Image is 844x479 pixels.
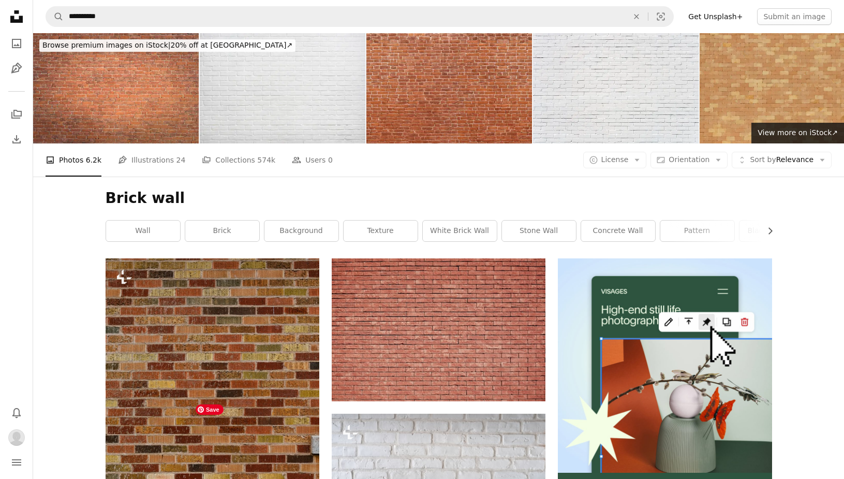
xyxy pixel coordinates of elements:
a: background [264,221,338,241]
span: Browse premium images on iStock | [42,41,170,49]
a: Illustrations [6,58,27,79]
a: Get Unsplash+ [682,8,749,25]
button: Sort byRelevance [732,152,832,168]
a: Collections [6,104,27,125]
img: Abstract red brick wall panoramic background [366,33,532,143]
span: 0 [328,154,333,166]
img: brown concrete brick [332,258,545,401]
button: Clear [625,7,648,26]
a: Download History [6,129,27,150]
span: 20% off at [GEOGRAPHIC_DATA] ↗ [42,41,292,49]
span: Orientation [669,155,709,164]
a: brown concrete brick [332,325,545,334]
a: brick [185,221,259,241]
a: Collections 574k [202,143,275,177]
h1: Brick wall [106,189,772,208]
a: white brick wall [423,221,497,241]
span: 24 [176,154,186,166]
span: License [601,155,629,164]
img: white brick wall background photo [200,33,365,143]
span: Relevance [750,155,813,165]
img: Avatar of user Haydée Murgel [8,429,25,446]
a: wall [106,221,180,241]
button: scroll list to the right [761,221,772,241]
a: Photos [6,33,27,54]
a: stone wall [502,221,576,241]
a: texture [344,221,418,241]
a: Users 0 [292,143,333,177]
span: View more on iStock ↗ [758,128,838,137]
a: a brick wall with a clock on the side of it [106,414,319,424]
a: pattern [660,221,734,241]
form: Find visuals sitewide [46,6,674,27]
span: Save [196,404,224,415]
img: file-1723602894256-972c108553a7image [558,258,772,472]
a: View more on iStock↗ [751,123,844,143]
button: Profile [6,427,27,448]
span: 574k [257,154,275,166]
a: Browse premium images on iStock|20% off at [GEOGRAPHIC_DATA]↗ [33,33,302,58]
a: Illustrations 24 [118,143,185,177]
button: Search Unsplash [46,7,64,26]
button: Orientation [650,152,728,168]
img: Background: brick wall painted white [533,33,699,143]
img: Abstract red brick wall panoramic background [33,33,199,143]
span: Sort by [750,155,776,164]
button: Submit an image [757,8,832,25]
button: License [583,152,647,168]
button: Notifications [6,402,27,423]
a: black brick wall [739,221,813,241]
button: Visual search [648,7,673,26]
a: concrete wall [581,221,655,241]
button: Menu [6,452,27,473]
